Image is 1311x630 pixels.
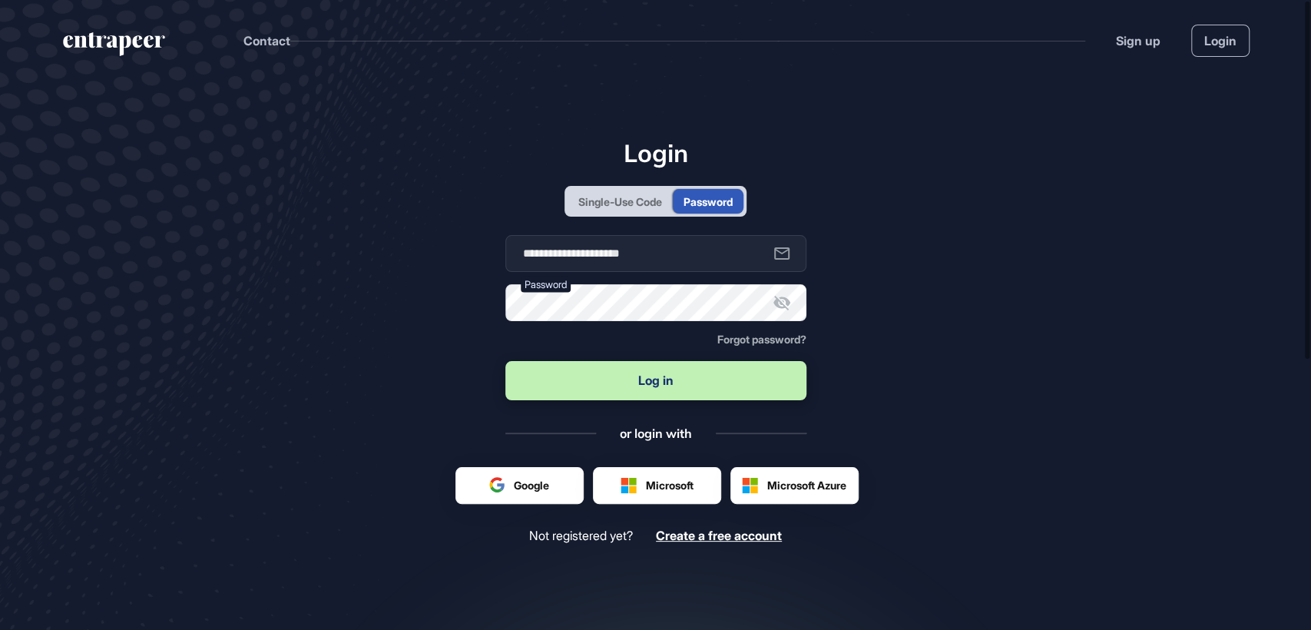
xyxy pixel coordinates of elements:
div: or login with [620,425,692,442]
a: Forgot password? [717,333,806,346]
span: Not registered yet? [529,529,633,543]
span: Create a free account [656,528,782,543]
div: Password [684,194,733,210]
button: Log in [505,361,806,400]
a: Create a free account [656,529,782,543]
a: Sign up [1116,31,1160,50]
a: Login [1191,25,1250,57]
div: Single-Use Code [578,194,662,210]
button: Contact [243,31,290,51]
span: Forgot password? [717,333,806,346]
label: Password [521,277,571,293]
a: entrapeer-logo [61,32,167,61]
h1: Login [505,138,806,167]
